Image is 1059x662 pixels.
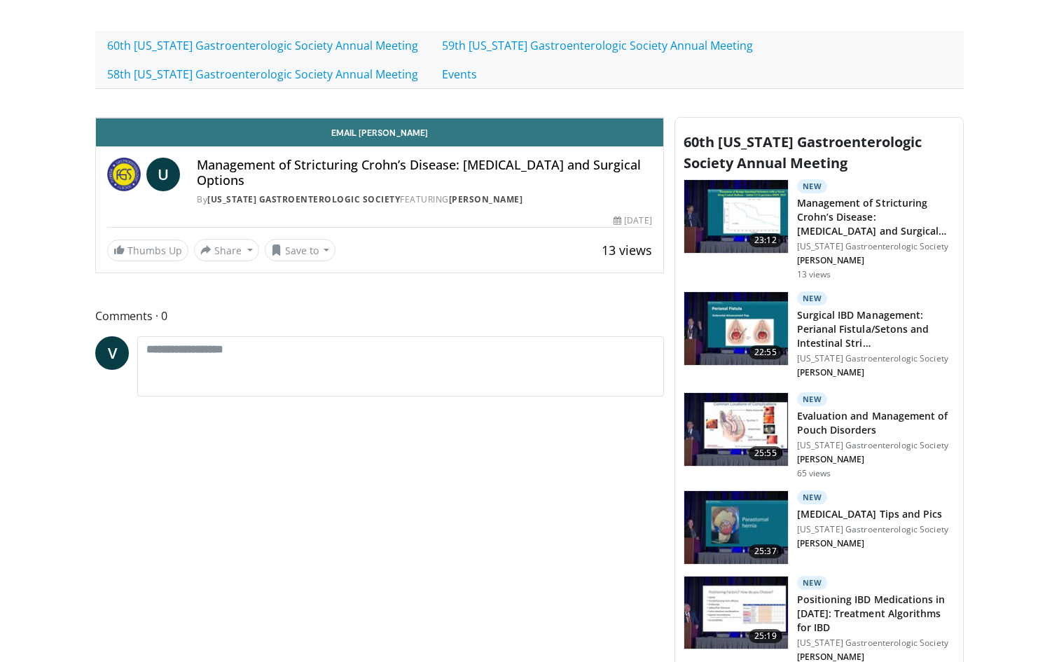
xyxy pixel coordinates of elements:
p: [PERSON_NAME] [797,255,955,266]
p: New [797,179,828,193]
a: U [146,158,180,191]
h3: [MEDICAL_DATA] Tips and Pics [797,507,948,521]
a: 22:55 New Surgical IBD Management: Perianal Fistula/Setons and Intestinal Stri… [US_STATE] Gastro... [684,291,955,381]
span: 25:37 [749,544,782,558]
h3: Surgical IBD Management: Perianal Fistula/Setons and Intestinal Stri… [797,308,955,350]
button: Save to [265,239,336,261]
span: 25:55 [749,446,782,460]
span: Comments 0 [95,307,664,325]
p: [US_STATE] Gastroenterologic Society [797,353,955,364]
a: 23:12 New Management of Stricturing Crohn’s Disease: [MEDICAL_DATA] and Surgical O… [US_STATE] Ga... [684,179,955,280]
a: V [95,336,129,370]
img: 9ce3f8e3-680b-420d-aa6b-dcfa94f31065.150x105_q85_crop-smart_upscale.jpg [684,577,788,649]
span: 60th [US_STATE] Gastroenterologic Society Annual Meeting [684,132,922,172]
img: 027cae8e-a3d5-41b5-8a28-2681fdfa7048.150x105_q85_crop-smart_upscale.jpg [684,180,788,253]
a: 59th [US_STATE] Gastroenterologic Society Annual Meeting [430,31,765,60]
div: By FEATURING [197,193,652,206]
span: 23:12 [749,233,782,247]
p: [PERSON_NAME] [797,367,955,378]
p: [PERSON_NAME] [797,454,955,465]
a: [US_STATE] Gastroenterologic Society [207,193,400,205]
h3: Positioning IBD Medications in [DATE]: Treatment Algorithms for IBD [797,593,955,635]
p: [US_STATE] Gastroenterologic Society [797,524,948,535]
p: [US_STATE] Gastroenterologic Society [797,637,955,649]
p: New [797,490,828,504]
a: 60th [US_STATE] Gastroenterologic Society Annual Meeting [95,31,430,60]
span: 22:55 [749,345,782,359]
a: 58th [US_STATE] Gastroenterologic Society Annual Meeting [95,60,430,89]
img: c5f0d4bd-1742-498f-86e3-8b13d324bfb5.150x105_q85_crop-smart_upscale.jpg [684,491,788,564]
p: 65 views [797,468,831,479]
p: [PERSON_NAME] [797,538,948,549]
p: New [797,576,828,590]
button: Share [194,239,259,261]
h4: Management of Stricturing Crohn’s Disease: [MEDICAL_DATA] and Surgical Options [197,158,652,188]
p: New [797,291,828,305]
div: [DATE] [614,214,651,227]
span: 25:19 [749,629,782,643]
a: 25:37 New [MEDICAL_DATA] Tips and Pics [US_STATE] Gastroenterologic Society [PERSON_NAME] [684,490,955,565]
h3: Management of Stricturing Crohn’s Disease: [MEDICAL_DATA] and Surgical O… [797,196,955,238]
p: [US_STATE] Gastroenterologic Society [797,440,955,451]
img: 12e91208-0384-4c06-a0e9-5d7d80cb37af.150x105_q85_crop-smart_upscale.jpg [684,292,788,365]
a: Thumbs Up [107,240,188,261]
p: 13 views [797,269,831,280]
a: Events [430,60,489,89]
h3: Evaluation and Management of Pouch Disorders [797,409,955,437]
img: a85d9f82-1c99-4b0f-9074-0a41227b616c.150x105_q85_crop-smart_upscale.jpg [684,393,788,466]
span: 13 views [602,242,652,258]
a: Email [PERSON_NAME] [96,118,663,146]
img: Florida Gastroenterologic Society [107,158,141,191]
p: [US_STATE] Gastroenterologic Society [797,241,955,252]
p: New [797,392,828,406]
a: 25:55 New Evaluation and Management of Pouch Disorders [US_STATE] Gastroenterologic Society [PERS... [684,392,955,479]
a: [PERSON_NAME] [449,193,523,205]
